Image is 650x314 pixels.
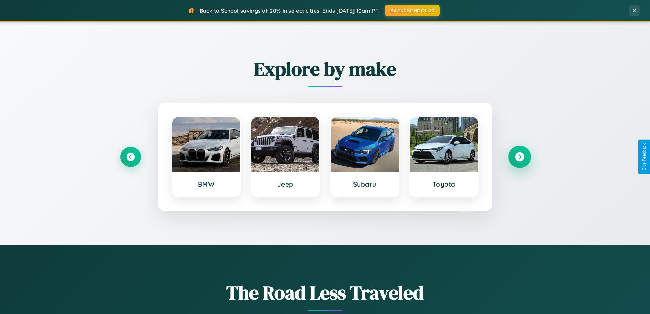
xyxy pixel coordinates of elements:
[179,180,233,188] h3: BMW
[120,279,530,306] h1: The Road Less Traveled
[338,180,392,188] h3: Subaru
[642,143,647,171] div: Give Feedback
[120,56,530,82] h2: Explore by make
[200,7,380,14] span: Back to School savings of 20% in select cities! Ends [DATE] 10am PT.
[385,5,440,16] button: BACK2SCHOOL20
[417,180,471,188] h3: Toyota
[258,180,313,188] h3: Jeep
